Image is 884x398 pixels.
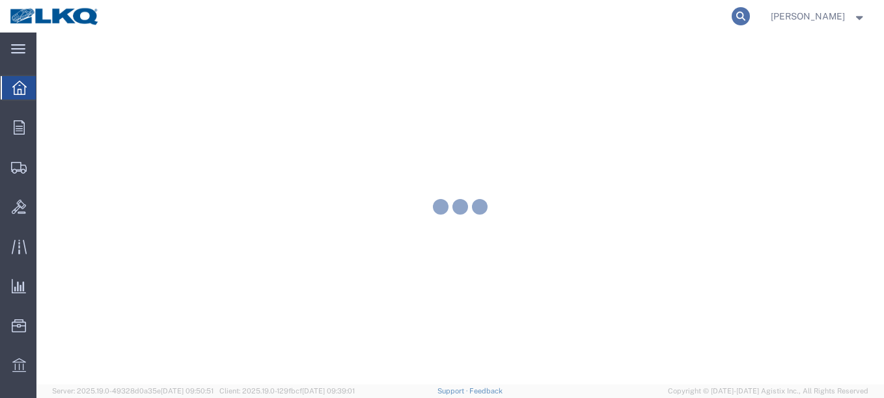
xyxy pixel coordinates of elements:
[219,387,355,395] span: Client: 2025.19.0-129fbcf
[770,8,866,24] button: [PERSON_NAME]
[52,387,214,395] span: Server: 2025.19.0-49328d0a35e
[668,386,868,397] span: Copyright © [DATE]-[DATE] Agistix Inc., All Rights Reserved
[771,9,845,23] span: Charan Munikrishnappa
[437,387,470,395] a: Support
[161,387,214,395] span: [DATE] 09:50:51
[9,7,100,26] img: logo
[302,387,355,395] span: [DATE] 09:39:01
[469,387,503,395] a: Feedback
